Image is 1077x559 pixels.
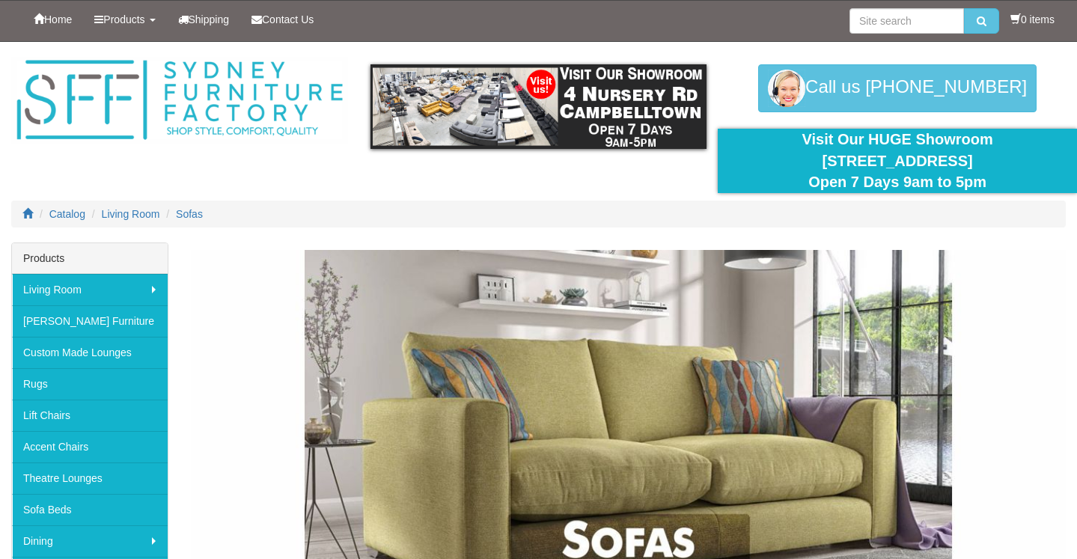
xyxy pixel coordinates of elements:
[12,305,168,337] a: [PERSON_NAME] Furniture
[103,13,144,25] span: Products
[729,129,1066,193] div: Visit Our HUGE Showroom [STREET_ADDRESS] Open 7 Days 9am to 5pm
[12,494,168,525] a: Sofa Beds
[240,1,325,38] a: Contact Us
[262,13,314,25] span: Contact Us
[49,208,85,220] a: Catalog
[849,8,964,34] input: Site search
[12,243,168,274] div: Products
[189,13,230,25] span: Shipping
[11,57,348,144] img: Sydney Furniture Factory
[1010,12,1055,27] li: 0 items
[12,337,168,368] a: Custom Made Lounges
[176,208,203,220] a: Sofas
[102,208,160,220] a: Living Room
[370,64,707,149] img: showroom.gif
[12,368,168,400] a: Rugs
[83,1,166,38] a: Products
[22,1,83,38] a: Home
[12,462,168,494] a: Theatre Lounges
[12,525,168,557] a: Dining
[44,13,72,25] span: Home
[167,1,241,38] a: Shipping
[12,400,168,431] a: Lift Chairs
[12,431,168,462] a: Accent Chairs
[12,274,168,305] a: Living Room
